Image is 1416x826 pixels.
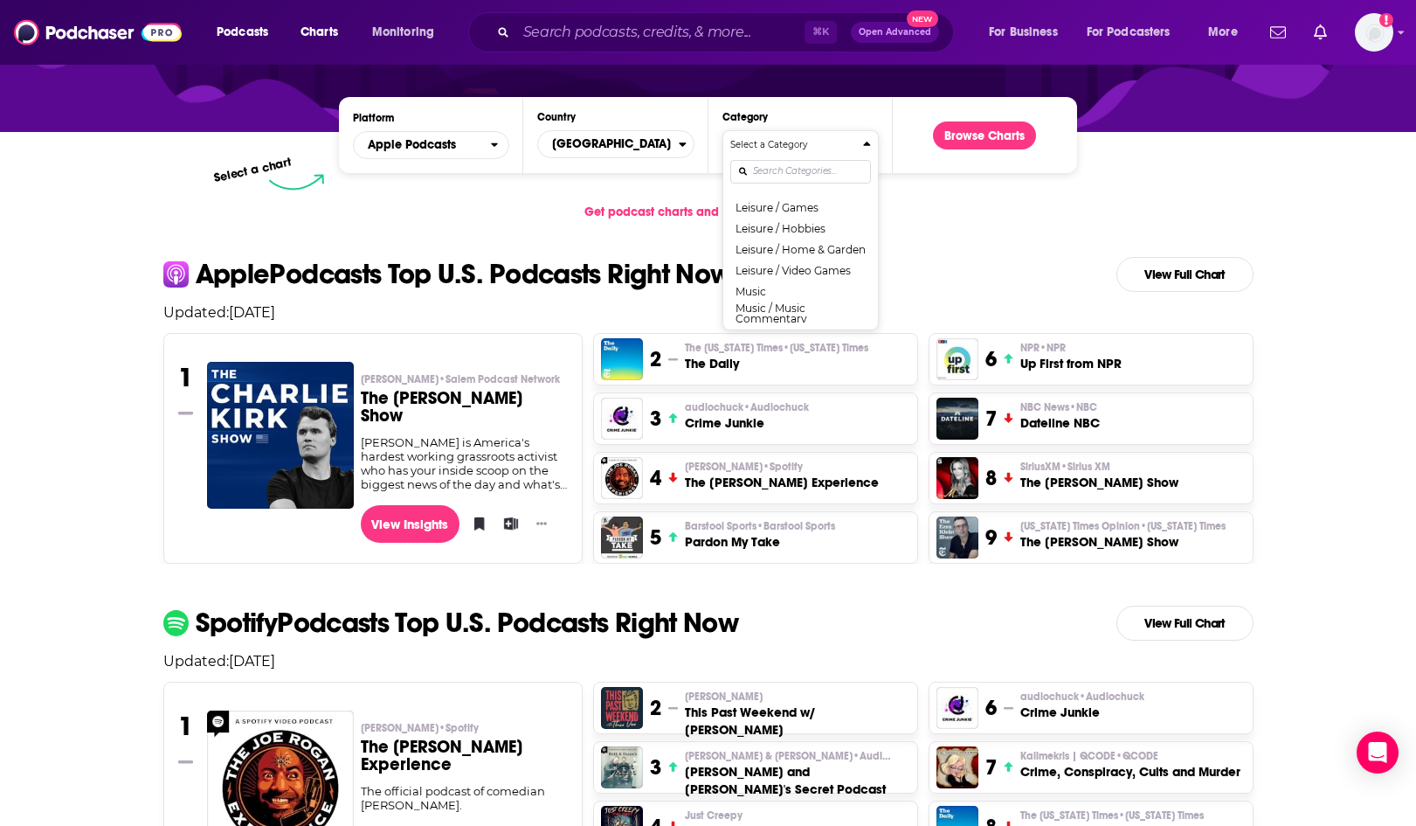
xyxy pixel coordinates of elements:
[1357,732,1399,774] div: Open Intercom Messenger
[601,457,643,499] a: The Joe Rogan Experience
[601,687,643,729] a: This Past Weekend w/ Theo Von
[1020,474,1178,491] h3: The [PERSON_NAME] Show
[601,746,643,788] a: Matt and Shane's Secret Podcast
[1140,520,1226,532] span: • [US_STATE] Times
[685,519,835,533] span: Barstool Sports
[1355,13,1393,52] img: User Profile
[985,524,997,551] h3: 9
[601,338,643,380] a: The Daily
[485,12,970,52] div: Search podcasts, credits, & more...
[685,690,909,704] p: Theo Von
[1087,20,1171,45] span: For Podcasters
[685,414,809,432] h3: Crime Junkie
[730,141,856,149] h4: Select a Category
[1307,17,1334,47] a: Show notifications dropdown
[985,695,997,721] h3: 6
[1020,690,1144,704] span: audiochuck
[936,457,978,499] img: The Megyn Kelly Show
[907,10,938,27] span: New
[1020,400,1100,414] p: NBC News • NBC
[650,346,661,372] h3: 2
[361,721,568,784] a: [PERSON_NAME]•SpotifyThe [PERSON_NAME] Experience
[989,20,1058,45] span: For Business
[1020,763,1240,781] h3: Crime, Conspiracy, Cults and Murder
[408,12,1009,68] p: Up-to-date popularity rankings from the top podcast charts, including Apple Podcasts and Spotify.
[1118,809,1204,822] span: • [US_STATE] Times
[936,338,978,380] img: Up First from NPR
[361,721,568,735] p: Joe Rogan • Spotify
[1020,690,1144,721] a: audiochuck•AudiochuckCrime Junkie
[730,260,871,281] button: Leisure / Video Games
[1355,13,1393,52] span: Logged in as sarahhallprinc
[353,131,509,159] h2: Platforms
[601,517,643,559] a: Pardon My Take
[353,131,509,159] button: open menu
[269,174,324,191] img: select arrow
[149,304,1267,321] p: Updated: [DATE]
[650,465,661,491] h3: 4
[213,155,294,185] p: Select a chart
[361,739,568,774] h3: The [PERSON_NAME] Experience
[361,390,568,425] h3: The [PERSON_NAME] Show
[1040,342,1066,354] span: • NPR
[361,372,568,435] a: [PERSON_NAME]•Salem Podcast NetworkThe [PERSON_NAME] Show
[933,121,1036,149] a: Browse Charts
[1079,691,1144,703] span: • Audiochuck
[936,517,978,559] img: The Ezra Klein Show
[853,750,915,762] span: • Audioboom
[207,362,354,509] a: The Charlie Kirk Show
[985,346,997,372] h3: 6
[163,261,189,287] img: apple Icon
[685,749,909,798] a: [PERSON_NAME] & [PERSON_NAME]•Audioboom[PERSON_NAME] and [PERSON_NAME]'s Secret Podcast
[763,461,803,473] span: • Spotify
[361,505,459,543] a: View Insights
[1020,533,1226,551] h3: The [PERSON_NAME] Show
[685,400,809,432] a: audiochuck•AudiochuckCrime Junkie
[1020,519,1226,533] span: [US_STATE] Times Opinion
[685,704,909,739] h3: This Past Weekend w/ [PERSON_NAME]
[368,139,456,151] span: Apple Podcasts
[730,197,871,218] button: Leisure / Games
[936,398,978,440] img: Dateline NBC
[985,754,997,781] h3: 7
[1020,414,1100,432] h3: Dateline NBC
[851,22,939,43] button: Open AdvancedNew
[685,749,894,763] span: [PERSON_NAME] & [PERSON_NAME]
[1263,17,1293,47] a: Show notifications dropdown
[361,372,560,386] span: [PERSON_NAME]
[1020,355,1122,372] h3: Up First from NPR
[685,400,809,414] span: audiochuck
[685,460,803,474] span: [PERSON_NAME]
[1020,400,1097,414] span: NBC News
[601,398,643,440] img: Crime Junkie
[1020,341,1122,355] p: NPR • NPR
[650,406,661,432] h3: 3
[936,687,978,729] img: Crime Junkie
[1069,401,1097,413] span: • NBC
[498,510,515,537] button: Add to List
[722,130,879,330] button: Categories
[685,809,839,823] p: Just Creepy
[936,746,978,788] a: Crime, Conspiracy, Cults and Murder
[361,372,568,386] p: Charlie Kirk • Salem Podcast Network
[1060,461,1110,473] span: • Sirius XM
[685,341,868,355] span: The [US_STATE] Times
[300,20,338,45] span: Charts
[685,519,835,533] p: Barstool Sports • Barstool Sports
[361,721,479,735] span: [PERSON_NAME]
[570,191,846,233] a: Get podcast charts and rankings via API
[730,302,871,325] button: Music / Music Commentary
[217,20,268,45] span: Podcasts
[1020,341,1122,372] a: NPR•NPRUp First from NPR
[1020,519,1226,533] p: New York Times Opinion • New York Times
